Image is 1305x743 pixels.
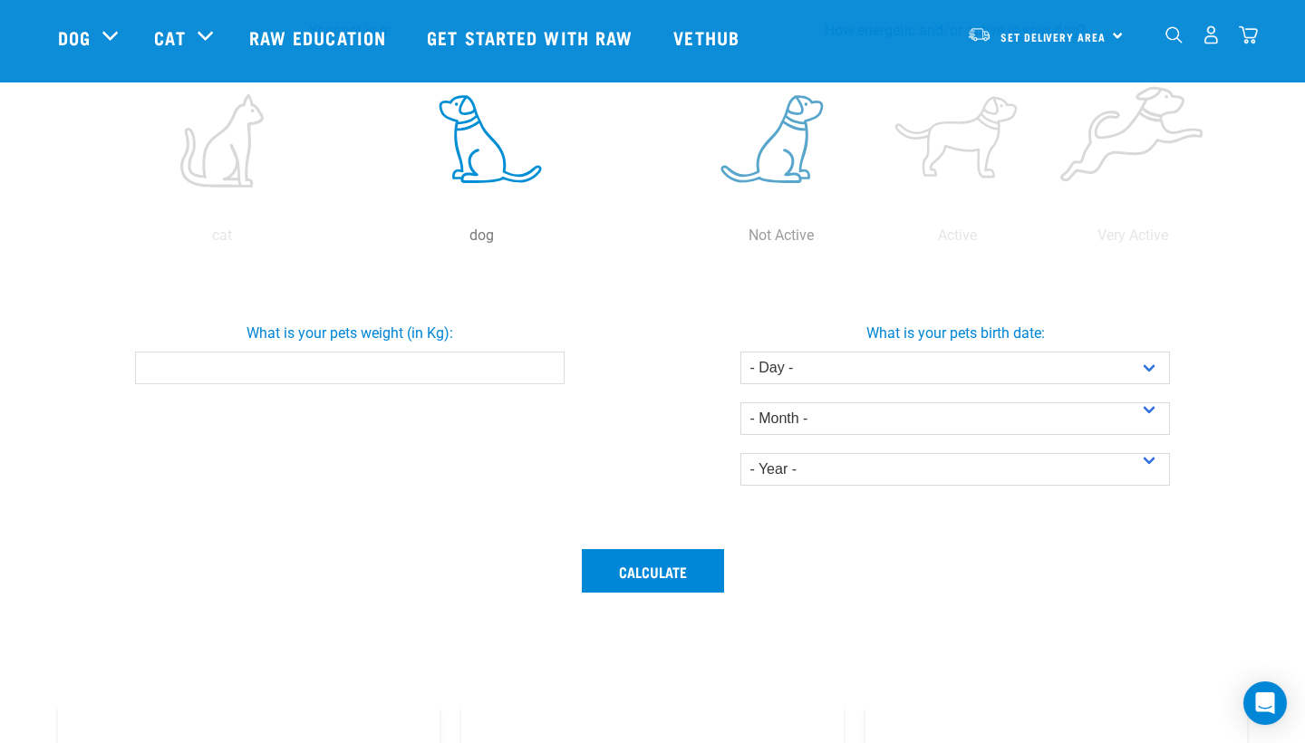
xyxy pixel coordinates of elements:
[231,1,409,73] a: Raw Education
[655,1,762,73] a: Vethub
[1049,225,1217,246] p: Very Active
[697,225,865,246] p: Not Active
[1000,34,1106,40] span: Set Delivery Area
[582,549,724,593] button: Calculate
[355,225,608,246] p: dog
[967,26,991,43] img: van-moving.png
[409,1,655,73] a: Get started with Raw
[873,225,1041,246] p: Active
[1202,25,1221,44] img: user.png
[1239,25,1258,44] img: home-icon@2x.png
[95,225,348,246] p: cat
[43,323,656,344] label: What is your pets weight (in Kg):
[154,24,185,51] a: Cat
[649,323,1261,344] label: What is your pets birth date:
[1165,26,1183,43] img: home-icon-1@2x.png
[58,24,91,51] a: Dog
[1243,681,1287,725] div: Open Intercom Messenger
